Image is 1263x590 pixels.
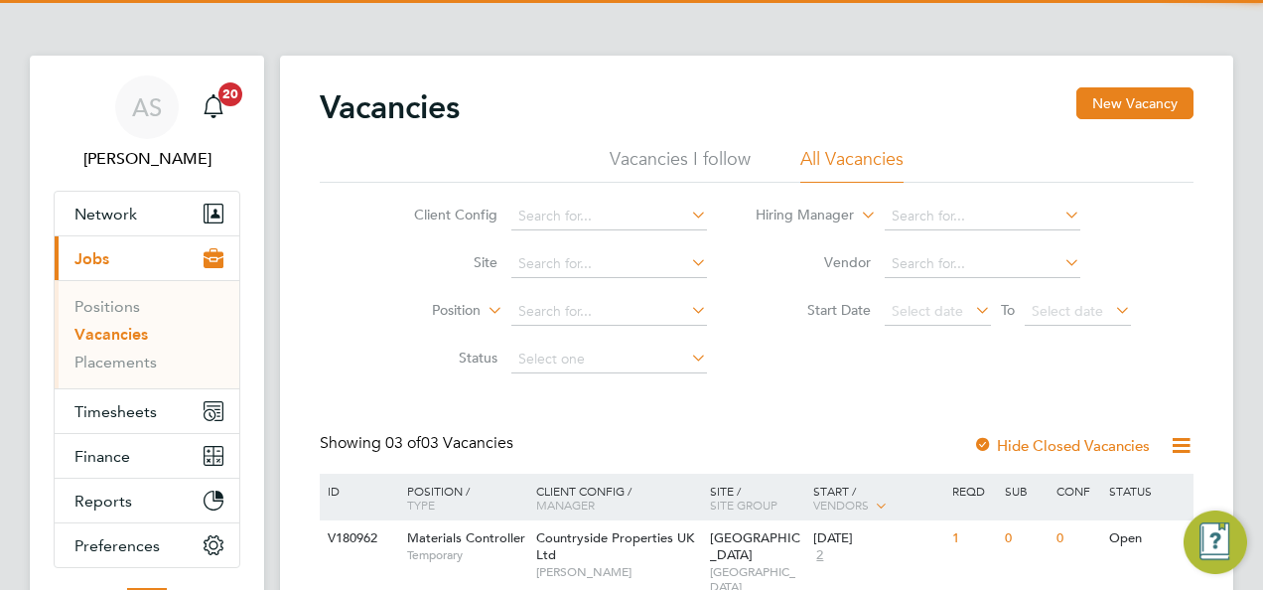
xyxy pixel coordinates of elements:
[536,497,595,513] span: Manager
[995,297,1021,323] span: To
[973,436,1150,455] label: Hide Closed Vacancies
[813,497,869,513] span: Vendors
[813,530,942,547] div: [DATE]
[757,301,871,319] label: Start Date
[1000,520,1052,557] div: 0
[74,297,140,316] a: Positions
[1052,474,1103,508] div: Conf
[323,474,392,508] div: ID
[740,206,854,225] label: Hiring Manager
[1032,302,1103,320] span: Select date
[536,529,694,563] span: Countryside Properties UK Ltd
[74,492,132,511] span: Reports
[947,520,999,557] div: 1
[54,75,240,171] a: AS[PERSON_NAME]
[385,433,513,453] span: 03 Vacancies
[710,497,777,513] span: Site Group
[511,203,707,230] input: Search for...
[885,203,1080,230] input: Search for...
[383,253,497,271] label: Site
[74,353,157,371] a: Placements
[194,75,233,139] a: 20
[320,87,460,127] h2: Vacancies
[1104,520,1191,557] div: Open
[323,520,392,557] div: V180962
[407,497,435,513] span: Type
[383,349,497,367] label: Status
[74,205,137,223] span: Network
[531,474,705,521] div: Client Config /
[808,474,947,523] div: Start /
[55,192,239,235] button: Network
[1000,474,1052,508] div: Sub
[55,523,239,567] button: Preferences
[366,301,481,321] label: Position
[511,250,707,278] input: Search for...
[1052,520,1103,557] div: 0
[74,249,109,268] span: Jobs
[132,94,162,120] span: AS
[55,389,239,433] button: Timesheets
[54,147,240,171] span: Andrew Stevensen
[710,529,800,563] span: [GEOGRAPHIC_DATA]
[392,474,531,521] div: Position /
[74,325,148,344] a: Vacancies
[74,402,157,421] span: Timesheets
[610,147,751,183] li: Vacancies I follow
[55,434,239,478] button: Finance
[800,147,904,183] li: All Vacancies
[320,433,517,454] div: Showing
[511,346,707,373] input: Select one
[511,298,707,326] input: Search for...
[407,529,525,546] span: Materials Controller
[218,82,242,106] span: 20
[55,280,239,388] div: Jobs
[885,250,1080,278] input: Search for...
[74,447,130,466] span: Finance
[757,253,871,271] label: Vendor
[1076,87,1193,119] button: New Vacancy
[947,474,999,508] div: Reqd
[813,547,826,564] span: 2
[1184,511,1247,574] button: Engage Resource Center
[1104,474,1191,508] div: Status
[383,206,497,223] label: Client Config
[55,236,239,280] button: Jobs
[705,474,809,521] div: Site /
[407,547,526,563] span: Temporary
[55,479,239,522] button: Reports
[74,536,160,555] span: Preferences
[385,433,421,453] span: 03 of
[892,302,963,320] span: Select date
[536,564,700,580] span: [PERSON_NAME]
